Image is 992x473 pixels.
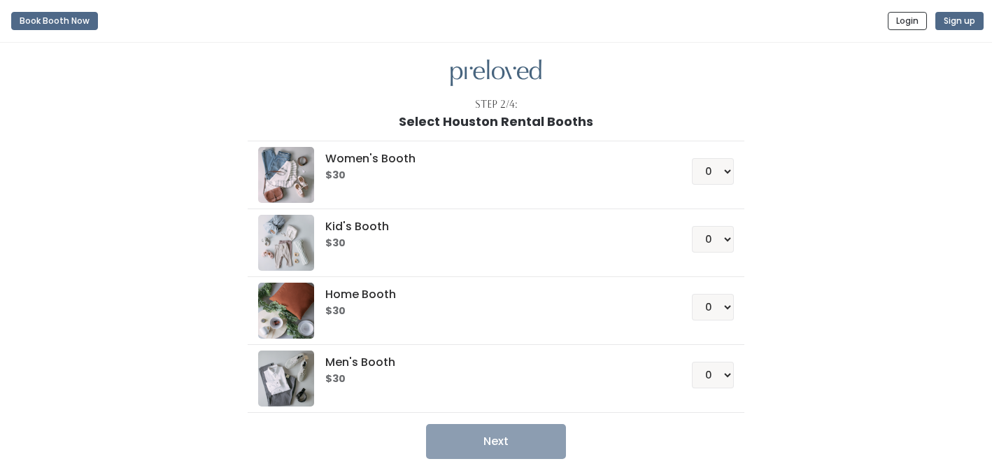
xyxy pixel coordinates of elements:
img: preloved logo [258,215,314,271]
h1: Select Houston Rental Booths [399,115,593,129]
h6: $30 [325,170,658,181]
h6: $30 [325,238,658,249]
button: Sign up [935,12,984,30]
h6: $30 [325,306,658,317]
div: Step 2/4: [475,97,518,112]
h6: $30 [325,374,658,385]
button: Book Booth Now [11,12,98,30]
a: Book Booth Now [11,6,98,36]
button: Next [426,424,566,459]
img: preloved logo [258,283,314,339]
h5: Men's Booth [325,356,658,369]
img: preloved logo [258,147,314,203]
img: preloved logo [451,59,541,87]
h5: Women's Booth [325,153,658,165]
h5: Home Booth [325,288,658,301]
button: Login [888,12,927,30]
h5: Kid's Booth [325,220,658,233]
img: preloved logo [258,351,314,407]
